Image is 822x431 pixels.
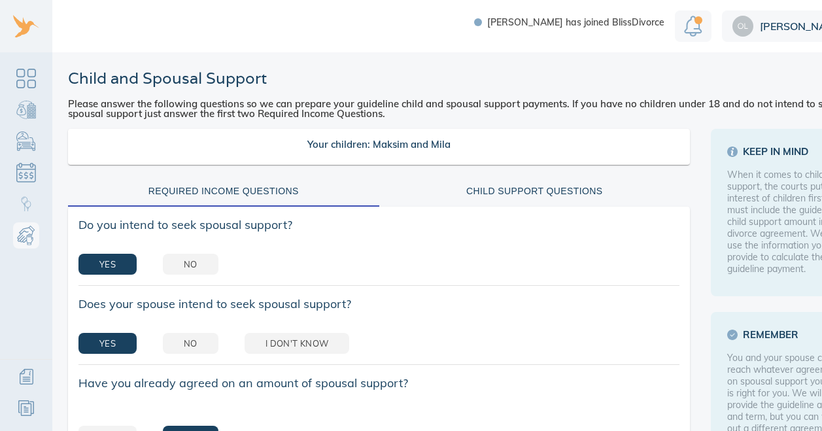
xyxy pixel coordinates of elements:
[307,139,451,149] span: Your children: Maksim and Mila
[78,254,137,275] button: Yes
[13,128,39,154] a: Personal Possessions
[487,18,664,27] span: [PERSON_NAME] has joined BlissDivorce
[387,183,683,199] div: Child Support Questions
[184,257,197,272] span: No
[13,222,39,249] a: Child & Spousal Support
[78,296,679,312] span: Does your spouse intend to seek spousal support?
[13,160,39,186] a: Debts & Obligations
[684,16,702,37] img: Notification
[163,254,218,275] button: No
[13,65,39,92] a: Dashboard
[78,375,679,391] span: Have you already agreed on an amount of spousal support?
[13,97,39,123] a: Bank Accounts & Investments
[99,257,116,272] span: Yes
[13,395,39,421] a: Resources
[184,336,197,351] span: No
[99,336,116,351] span: Yes
[245,333,349,354] button: I don't know
[78,333,137,354] button: Yes
[13,191,39,217] a: Child Custody & Parenting
[76,183,371,199] div: Required Income Questions
[732,16,753,37] img: 18b314804d231a12b568563600782c47
[78,217,679,233] span: Do you intend to seek spousal support?
[163,333,218,354] button: No
[13,364,39,390] a: Additional Information
[265,336,328,351] span: I don't know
